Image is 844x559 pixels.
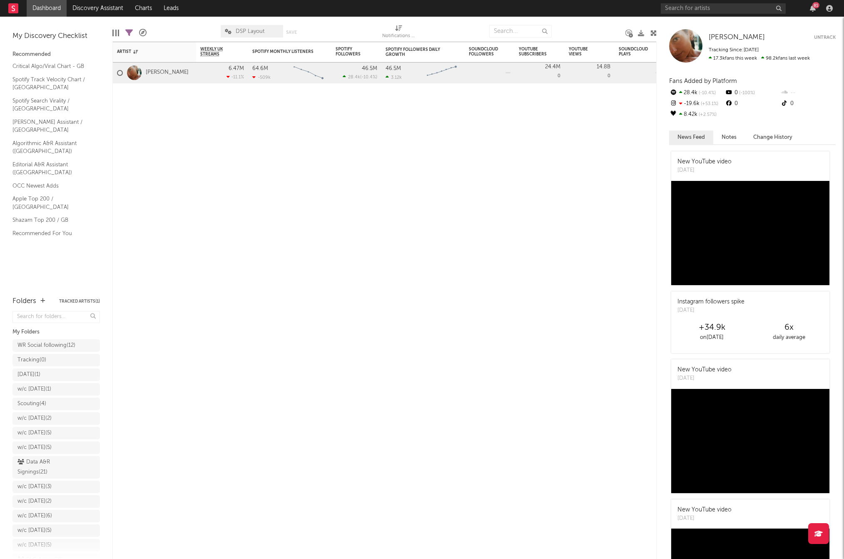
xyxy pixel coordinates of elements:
[17,414,52,424] div: w/c [DATE] ( 2 )
[361,75,376,80] span: -10.4 %
[519,63,560,83] div: 0
[17,355,46,365] div: Tracking ( 0 )
[709,56,757,61] span: 17.3k fans this week
[12,481,100,493] a: w/c [DATE](3)
[386,47,448,57] div: Spotify Followers Daily Growth
[12,427,100,439] a: w/c [DATE](5)
[252,66,268,71] div: 64.6M
[489,25,552,38] input: Search...
[677,374,732,383] div: [DATE]
[12,510,100,522] a: w/c [DATE](6)
[669,78,737,84] span: Fans Added by Platform
[619,47,648,57] div: SoundCloud Plays
[252,49,315,54] div: Spotify Monthly Listeners
[12,524,100,537] a: w/c [DATE](5)
[569,63,610,83] div: 0
[17,496,52,506] div: w/c [DATE] ( 2 )
[12,398,100,410] a: Scouting(4)
[12,216,92,225] a: Shazam Top 200 / GB
[12,229,92,238] a: Recommended For You
[750,333,827,343] div: daily average
[12,441,100,454] a: w/c [DATE](5)
[17,399,46,409] div: Scouting ( 4 )
[112,21,119,45] div: Edit Columns
[677,306,744,315] div: [DATE]
[227,74,244,80] div: -11.1 %
[569,47,598,57] div: YouTube Views
[362,66,377,71] div: 46.5M
[812,2,819,8] div: 81
[12,160,92,177] a: Editorial A&R Assistant ([GEOGRAPHIC_DATA])
[669,88,724,98] div: 28.4k
[17,540,52,550] div: w/c [DATE] ( 5 )
[386,75,402,80] div: 3.12k
[12,62,92,71] a: Critical Algo/Viral Chart - GB
[12,456,100,479] a: Data A&R Signings(21)
[336,47,365,57] div: Spotify Followers
[12,327,100,337] div: My Folders
[12,539,100,551] a: w/c [DATE](5)
[290,63,327,83] svg: Chart title
[738,91,755,95] span: -100 %
[700,102,718,106] span: +53.1 %
[17,511,52,521] div: w/c [DATE] ( 6 )
[780,98,836,109] div: 0
[677,158,732,166] div: New YouTube video
[750,323,827,333] div: 6 x
[677,166,732,175] div: [DATE]
[519,47,548,57] div: YouTube Subscribers
[200,47,232,57] span: Weekly UK Streams
[814,33,836,42] button: Untrack
[348,75,360,80] span: 28.4k
[724,88,780,98] div: 0
[343,74,377,80] div: ( )
[12,311,100,323] input: Search for folders...
[669,98,724,109] div: -19.6k
[17,341,75,351] div: WR Social following ( 12 )
[677,366,732,374] div: New YouTube video
[12,96,92,113] a: Spotify Search Virality / [GEOGRAPHIC_DATA]
[677,514,732,523] div: [DATE]
[677,506,732,514] div: New YouTube video
[17,370,40,380] div: [DATE] ( 1 )
[697,91,716,95] span: -10.4 %
[59,299,100,303] button: Tracked Artists(1)
[12,354,100,366] a: Tracking(0)
[12,118,92,135] a: [PERSON_NAME] Assistant / [GEOGRAPHIC_DATA]
[709,48,759,53] span: Tracking Since: [DATE]
[12,495,100,508] a: w/c [DATE](2)
[745,130,801,144] button: Change History
[724,98,780,109] div: 0
[12,339,100,352] a: WR Social following(12)
[780,88,836,98] div: --
[709,33,765,42] a: [PERSON_NAME]
[810,5,816,12] button: 81
[382,31,416,41] div: Notifications (Artist)
[17,428,52,438] div: w/c [DATE] ( 5 )
[12,50,100,60] div: Recommended
[146,69,189,76] a: [PERSON_NAME]
[17,384,51,394] div: w/c [DATE] ( 1 )
[12,31,100,41] div: My Discovery Checklist
[673,333,750,343] div: on [DATE]
[125,21,133,45] div: Filters(1 of 1)
[423,63,461,83] svg: Chart title
[709,56,810,61] span: 98.2k fans last week
[673,323,750,333] div: +34.9k
[469,47,498,57] div: SoundCloud Followers
[12,296,36,306] div: Folders
[139,21,147,45] div: A&R Pipeline
[697,113,717,117] span: +2.57 %
[12,383,100,396] a: w/c [DATE](1)
[229,66,244,71] div: 6.47M
[17,443,52,453] div: w/c [DATE] ( 5 )
[709,34,765,41] span: [PERSON_NAME]
[12,194,92,211] a: Apple Top 200 / [GEOGRAPHIC_DATA]
[252,75,271,80] div: -509k
[713,130,745,144] button: Notes
[236,29,264,34] span: DSP Layout
[382,21,416,45] div: Notifications (Artist)
[677,298,744,306] div: Instagram followers spike
[286,30,297,35] button: Save
[545,64,560,70] div: 24.4M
